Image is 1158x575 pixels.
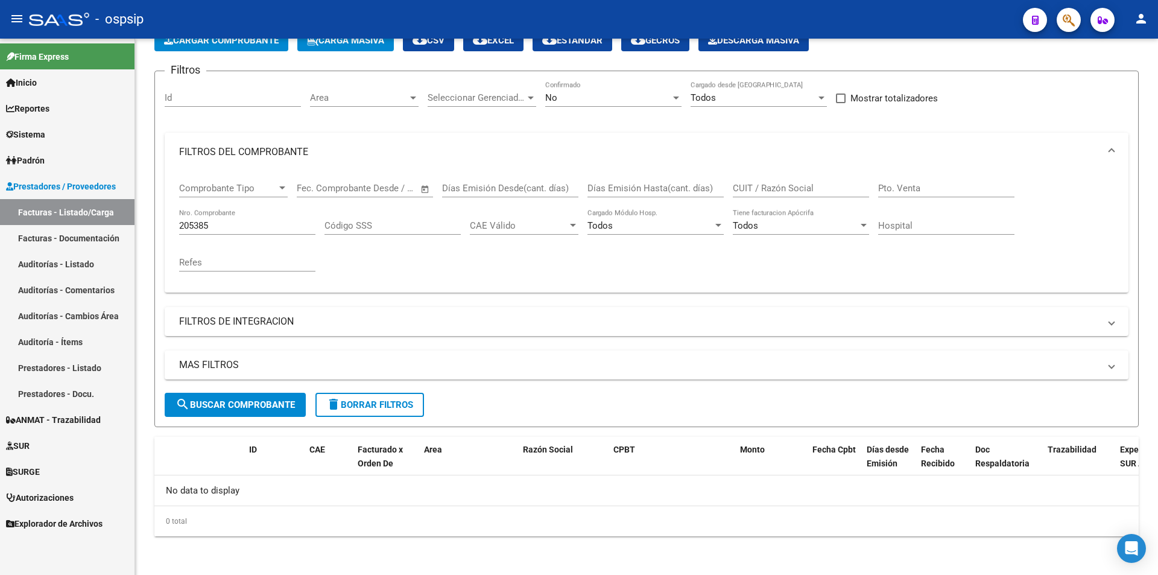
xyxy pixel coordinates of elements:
span: Mostrar totalizadores [850,91,938,106]
datatable-header-cell: Trazabilidad [1043,437,1115,490]
span: Reportes [6,102,49,115]
span: Padrón [6,154,45,167]
button: Descarga Masiva [698,30,809,51]
span: Razón Social [523,445,573,454]
mat-icon: cloud_download [542,33,557,47]
span: Area [424,445,442,454]
div: No data to display [154,475,1139,506]
datatable-header-cell: Fecha Recibido [916,437,970,490]
datatable-header-cell: ID [244,437,305,490]
span: Todos [733,220,758,231]
span: CAE Válido [470,220,568,231]
mat-panel-title: FILTROS DE INTEGRACION [179,315,1099,328]
span: Comprobante Tipo [179,183,277,194]
datatable-header-cell: Area [419,437,501,490]
span: Todos [587,220,613,231]
span: ANMAT - Trazabilidad [6,413,101,427]
span: Fecha Cpbt [812,445,856,454]
button: EXCEL [463,30,524,51]
mat-panel-title: FILTROS DEL COMPROBANTE [179,145,1099,159]
datatable-header-cell: Monto [735,437,808,490]
datatable-header-cell: CAE [305,437,353,490]
span: No [545,92,557,103]
span: Carga Masiva [307,35,384,46]
span: Area [310,92,408,103]
span: SURGE [6,465,40,478]
span: Fecha Recibido [921,445,955,468]
button: Gecros [621,30,689,51]
span: Gecros [631,35,680,46]
datatable-header-cell: Días desde Emisión [862,437,916,490]
h3: Filtros [165,62,206,78]
div: FILTROS DEL COMPROBANTE [165,171,1128,293]
span: EXCEL [473,35,514,46]
span: Sistema [6,128,45,141]
button: Borrar Filtros [315,393,424,417]
span: Monto [740,445,765,454]
span: Inicio [6,76,37,89]
span: Buscar Comprobante [176,399,295,410]
span: Seleccionar Gerenciador [428,92,525,103]
button: Open calendar [419,182,432,196]
mat-expansion-panel-header: FILTROS DE INTEGRACION [165,307,1128,336]
button: Carga Masiva [297,30,394,51]
app-download-masive: Descarga masiva de comprobantes (adjuntos) [698,30,809,51]
span: Días desde Emisión [867,445,909,468]
span: CSV [413,35,445,46]
datatable-header-cell: CPBT [609,437,735,490]
mat-icon: search [176,397,190,411]
button: CSV [403,30,454,51]
span: - ospsip [95,6,144,33]
mat-icon: cloud_download [413,33,427,47]
input: Fecha fin [356,183,415,194]
mat-panel-title: MAS FILTROS [179,358,1099,372]
mat-icon: cloud_download [473,33,487,47]
span: Doc Respaldatoria [975,445,1030,468]
span: Autorizaciones [6,491,74,504]
span: Trazabilidad [1048,445,1096,454]
div: 0 total [154,506,1139,536]
datatable-header-cell: Fecha Cpbt [808,437,862,490]
datatable-header-cell: Doc Respaldatoria [970,437,1043,490]
mat-icon: menu [10,11,24,26]
span: Prestadores / Proveedores [6,180,116,193]
span: Cargar Comprobante [164,35,279,46]
mat-icon: delete [326,397,341,411]
datatable-header-cell: Razón Social [518,437,609,490]
span: Borrar Filtros [326,399,413,410]
button: Cargar Comprobante [154,30,288,51]
span: Facturado x Orden De [358,445,403,468]
span: Todos [691,92,716,103]
datatable-header-cell: Facturado x Orden De [353,437,419,490]
span: Descarga Masiva [708,35,799,46]
span: ID [249,445,257,454]
div: Open Intercom Messenger [1117,534,1146,563]
button: Estandar [533,30,612,51]
span: Firma Express [6,50,69,63]
span: SUR [6,439,30,453]
mat-expansion-panel-header: MAS FILTROS [165,351,1128,380]
span: CPBT [613,445,635,454]
button: Buscar Comprobante [165,393,306,417]
input: Fecha inicio [297,183,346,194]
mat-expansion-panel-header: FILTROS DEL COMPROBANTE [165,133,1128,171]
mat-icon: person [1134,11,1148,26]
span: CAE [309,445,325,454]
mat-icon: cloud_download [631,33,645,47]
span: Explorador de Archivos [6,517,103,530]
span: Estandar [542,35,603,46]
